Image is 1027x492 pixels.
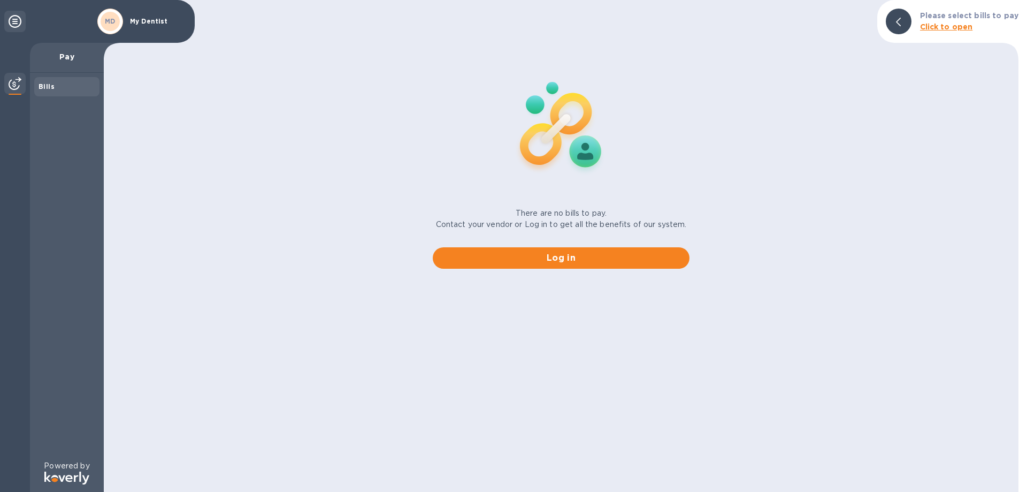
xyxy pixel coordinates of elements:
[39,82,55,90] b: Bills
[44,460,89,472] p: Powered by
[44,472,89,485] img: Logo
[441,252,681,264] span: Log in
[433,247,689,269] button: Log in
[436,208,687,230] p: There are no bills to pay. Contact your vendor or Log in to get all the benefits of our system.
[130,18,183,25] p: My Dentist
[105,17,116,25] b: MD
[920,22,973,31] b: Click to open
[920,11,1018,20] b: Please select bills to pay
[39,51,95,62] p: Pay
